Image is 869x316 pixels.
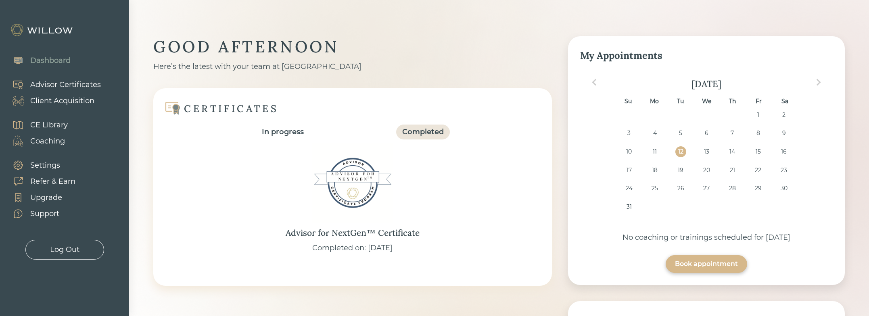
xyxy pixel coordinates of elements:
div: month 2025-08 [583,110,830,220]
div: Th [727,96,738,107]
a: Coaching [4,133,68,149]
div: Choose Friday, August 22nd, 2025 [752,165,763,176]
div: Choose Sunday, August 17th, 2025 [624,165,635,176]
div: Choose Sunday, August 24th, 2025 [624,183,635,194]
div: Here’s the latest with your team at [GEOGRAPHIC_DATA] [153,61,552,72]
div: Dashboard [30,55,71,66]
div: Choose Thursday, August 7th, 2025 [727,128,738,139]
div: No coaching or trainings scheduled for [DATE] [580,232,833,243]
div: Choose Sunday, August 31st, 2025 [624,202,635,212]
div: Advisor for NextGen™ Certificate [286,227,420,239]
div: Tu [675,96,686,107]
a: Settings [4,157,75,173]
div: Coaching [30,136,65,147]
div: Choose Tuesday, August 12th, 2025 [675,146,686,157]
div: CE Library [30,120,68,131]
div: Mo [649,96,660,107]
div: Choose Thursday, August 14th, 2025 [727,146,738,157]
div: Support [30,208,59,219]
div: Advisor Certificates [30,79,101,90]
div: Choose Wednesday, August 20th, 2025 [701,165,712,176]
div: Completed on: [DATE] [312,243,393,254]
div: Choose Friday, August 29th, 2025 [752,183,763,194]
div: Refer & Earn [30,176,75,187]
a: Client Acquisition [4,93,101,109]
img: Willow [10,24,75,37]
div: Choose Saturday, August 16th, 2025 [778,146,789,157]
div: Choose Sunday, August 10th, 2025 [624,146,635,157]
div: Choose Monday, August 25th, 2025 [650,183,660,194]
div: Choose Saturday, August 30th, 2025 [778,183,789,194]
div: Choose Monday, August 4th, 2025 [650,128,660,139]
div: Choose Friday, August 8th, 2025 [752,128,763,139]
div: In progress [262,127,304,137]
div: Choose Monday, August 11th, 2025 [650,146,660,157]
div: Choose Wednesday, August 6th, 2025 [701,128,712,139]
div: Choose Saturday, August 23rd, 2025 [778,165,789,176]
button: Previous Month [588,76,601,89]
div: Choose Tuesday, August 5th, 2025 [675,128,686,139]
div: We [701,96,712,107]
div: My Appointments [580,48,833,63]
div: Choose Wednesday, August 13th, 2025 [701,146,712,157]
div: Choose Thursday, August 21st, 2025 [727,165,738,176]
div: Book appointment [675,259,738,269]
div: GOOD AFTERNOON [153,36,552,57]
a: Advisor Certificates [4,77,101,93]
div: Choose Tuesday, August 26th, 2025 [675,183,686,194]
div: Choose Saturday, August 2nd, 2025 [778,110,789,121]
div: Completed [402,127,444,137]
div: Upgrade [30,192,62,203]
button: Next Month [812,76,825,89]
a: Refer & Earn [4,173,75,189]
div: Choose Thursday, August 28th, 2025 [727,183,738,194]
a: Upgrade [4,189,75,206]
div: Settings [30,160,60,171]
div: Su [623,96,633,107]
div: Choose Sunday, August 3rd, 2025 [624,128,635,139]
div: CERTIFICATES [184,102,278,115]
div: Sa [779,96,790,107]
div: Client Acquisition [30,96,94,106]
div: Choose Saturday, August 9th, 2025 [778,128,789,139]
div: Choose Friday, August 1st, 2025 [752,110,763,121]
div: [DATE] [580,78,833,89]
div: Choose Wednesday, August 27th, 2025 [701,183,712,194]
a: CE Library [4,117,68,133]
img: Advisor for NextGen™ Certificate Badge [312,143,393,223]
div: Choose Monday, August 18th, 2025 [650,165,660,176]
div: Log Out [50,244,79,255]
div: Fr [753,96,764,107]
div: Choose Tuesday, August 19th, 2025 [675,165,686,176]
div: Choose Friday, August 15th, 2025 [752,146,763,157]
a: Dashboard [4,52,71,69]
